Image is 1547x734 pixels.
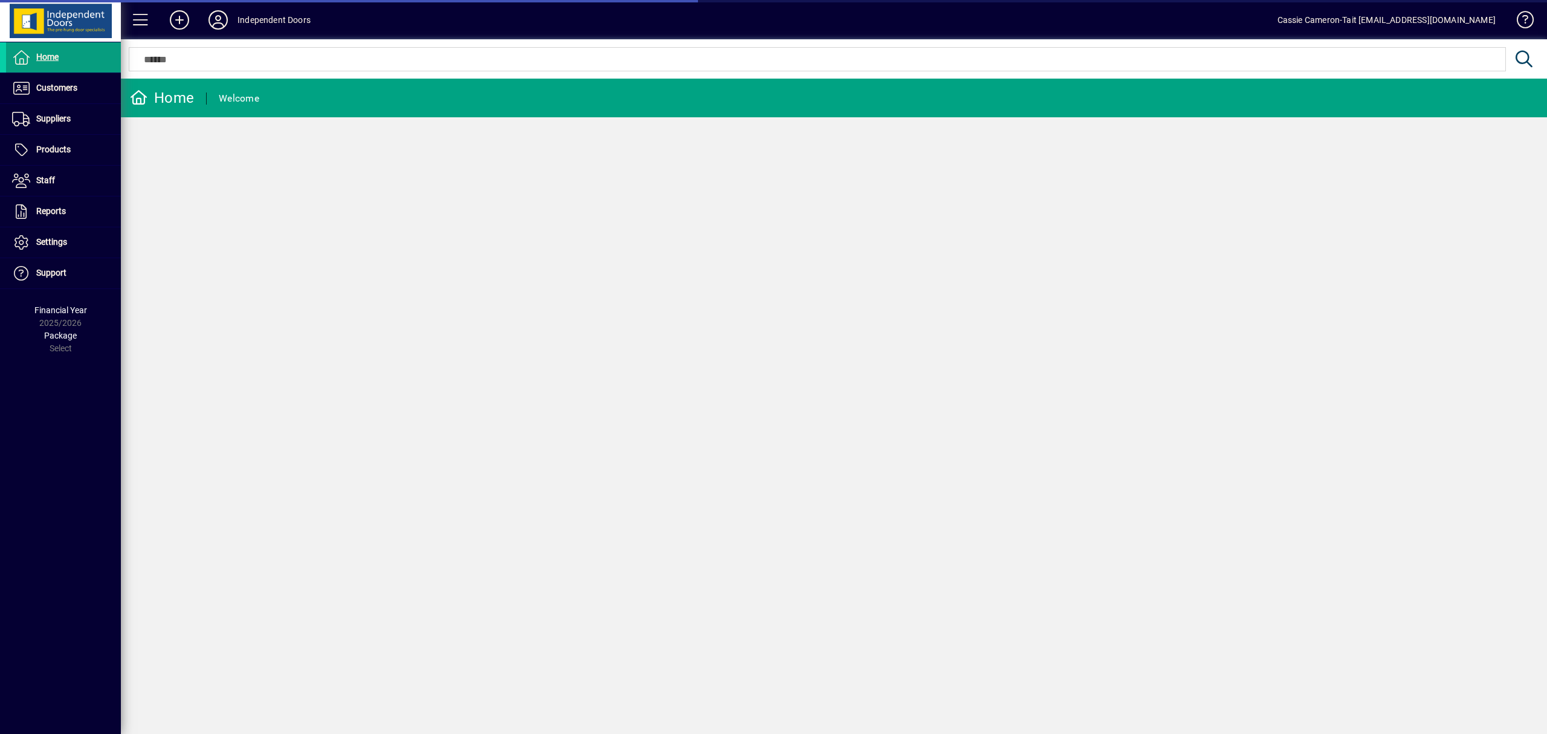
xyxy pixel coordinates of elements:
[6,258,121,288] a: Support
[160,9,199,31] button: Add
[6,196,121,227] a: Reports
[36,175,55,185] span: Staff
[6,73,121,103] a: Customers
[36,114,71,123] span: Suppliers
[36,268,66,278] span: Support
[219,89,259,108] div: Welcome
[34,305,87,315] span: Financial Year
[44,331,77,340] span: Package
[6,227,121,258] a: Settings
[36,206,66,216] span: Reports
[36,237,67,247] span: Settings
[237,10,311,30] div: Independent Doors
[36,83,77,93] span: Customers
[6,104,121,134] a: Suppliers
[199,9,237,31] button: Profile
[1508,2,1532,42] a: Knowledge Base
[36,52,59,62] span: Home
[6,135,121,165] a: Products
[1277,10,1496,30] div: Cassie Cameron-Tait [EMAIL_ADDRESS][DOMAIN_NAME]
[36,145,71,154] span: Products
[130,88,194,108] div: Home
[6,166,121,196] a: Staff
